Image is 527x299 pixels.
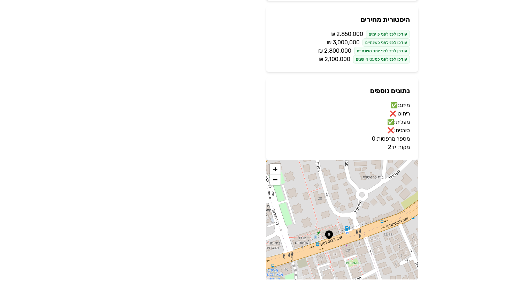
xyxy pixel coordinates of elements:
[273,165,277,173] span: +
[354,47,410,55] div: עודכן לפני לפני יותר משנתיים
[270,174,281,185] a: Zoom out
[274,118,410,126] p: מעלית: ✅
[274,135,410,143] p: מספר מרפסות: 0
[274,126,410,135] p: סורגים: ❌
[318,47,351,55] span: ‏2,800,000 ‏₪
[362,38,410,47] div: עודכן לפני לפני כשנתיים
[353,55,410,63] div: עודכן לפני לפני כמעט 4 שנים
[270,164,281,174] a: Zoom in
[274,143,410,151] p: מקור:
[274,86,410,96] h2: נתונים נוספים
[366,30,410,38] div: עודכן לפני לפני 3 ימים
[330,30,363,38] span: ‏2,850,000 ‏₪
[274,110,410,118] p: ריהוט: ❌
[324,230,334,240] img: Marker
[327,38,360,47] span: ‏3,000,000 ‏₪
[273,175,277,184] span: −
[388,144,396,150] a: יד2
[319,55,350,63] span: ‏2,100,000 ‏₪
[274,15,410,24] h2: היסטורית מחירים
[274,101,410,110] p: מיזוג: ✅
